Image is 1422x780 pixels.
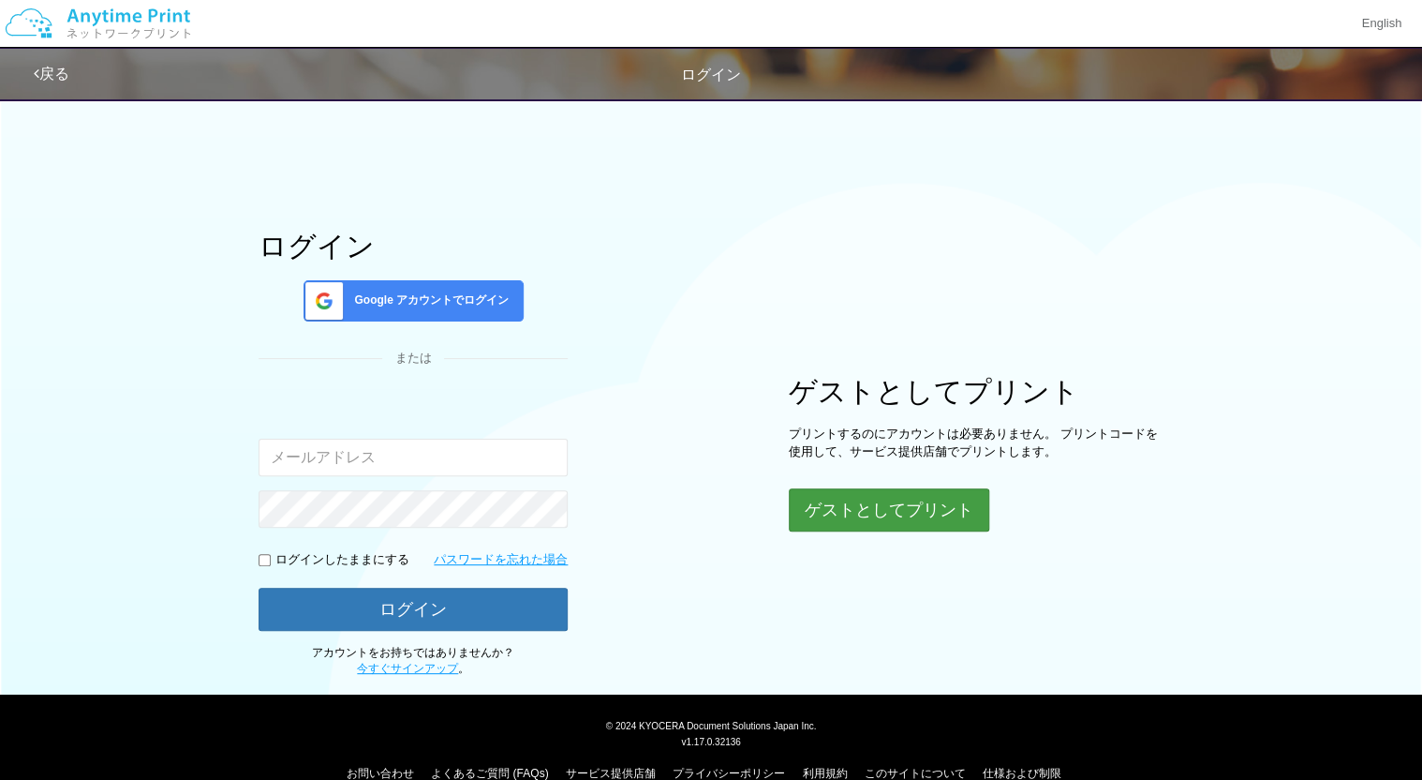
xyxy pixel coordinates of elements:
[789,376,1163,407] h1: ゲストとしてプリント
[434,551,568,569] a: パスワードを忘れた場合
[357,662,458,675] a: 今すぐサインアップ
[606,719,817,731] span: © 2024 KYOCERA Document Solutions Japan Inc.
[259,231,568,262] h1: ログイン
[789,488,989,532] button: ゲストとしてプリント
[347,292,509,308] span: Google アカウントでログイン
[681,67,741,82] span: ログイン
[673,767,785,780] a: プライバシーポリシー
[259,350,568,367] div: または
[357,662,469,675] span: 。
[681,736,740,747] span: v1.17.0.32136
[789,426,1163,460] p: プリントするのにアカウントは必要ありません。 プリントコードを使用して、サービス提供店舗でプリントします。
[259,588,568,631] button: ログイン
[347,767,414,780] a: お問い合わせ
[865,767,966,780] a: このサイトについて
[34,66,69,82] a: 戻る
[983,767,1061,780] a: 仕様および制限
[259,439,568,476] input: メールアドレス
[275,551,409,569] p: ログインしたままにする
[566,767,656,780] a: サービス提供店舗
[259,645,568,677] p: アカウントをお持ちではありませんか？
[803,767,848,780] a: 利用規約
[431,767,548,780] a: よくあるご質問 (FAQs)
